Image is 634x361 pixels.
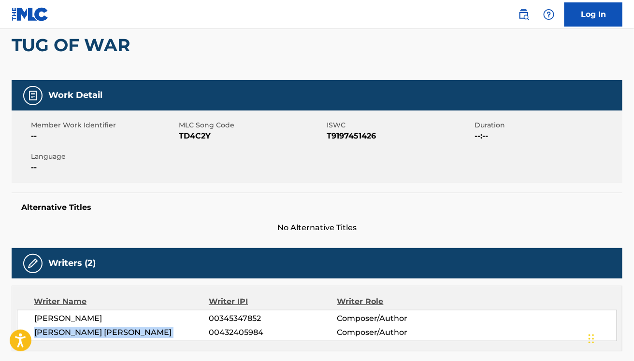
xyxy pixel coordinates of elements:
span: [PERSON_NAME] [PERSON_NAME] [34,327,209,338]
div: Drag [589,324,594,353]
span: -- [31,162,176,173]
span: [PERSON_NAME] [34,313,209,324]
h5: Writers (2) [48,258,96,269]
span: Composer/Author [337,313,454,324]
div: Help [539,5,559,24]
span: ISWC [327,120,472,130]
span: --:-- [475,130,620,142]
h2: TUG OF WAR [12,34,135,56]
img: Writers [27,258,39,269]
span: No Alternative Titles [12,222,622,234]
img: MLC Logo [12,7,49,21]
div: Writer Role [337,296,454,307]
a: Log In [564,2,622,27]
img: help [543,9,555,20]
span: 00345347852 [209,313,337,324]
span: Member Work Identifier [31,120,176,130]
iframe: Chat Widget [586,315,634,361]
span: TD4C2Y [179,130,324,142]
span: T9197451426 [327,130,472,142]
div: Writer Name [34,296,209,307]
img: search [518,9,530,20]
a: Public Search [514,5,533,24]
img: Work Detail [27,90,39,101]
span: Composer/Author [337,327,454,338]
h5: Alternative Titles [21,203,613,212]
span: -- [31,130,176,142]
h5: Work Detail [48,90,102,101]
span: MLC Song Code [179,120,324,130]
span: Duration [475,120,620,130]
span: Language [31,152,176,162]
span: 00432405984 [209,327,337,338]
div: Writer IPI [209,296,337,307]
